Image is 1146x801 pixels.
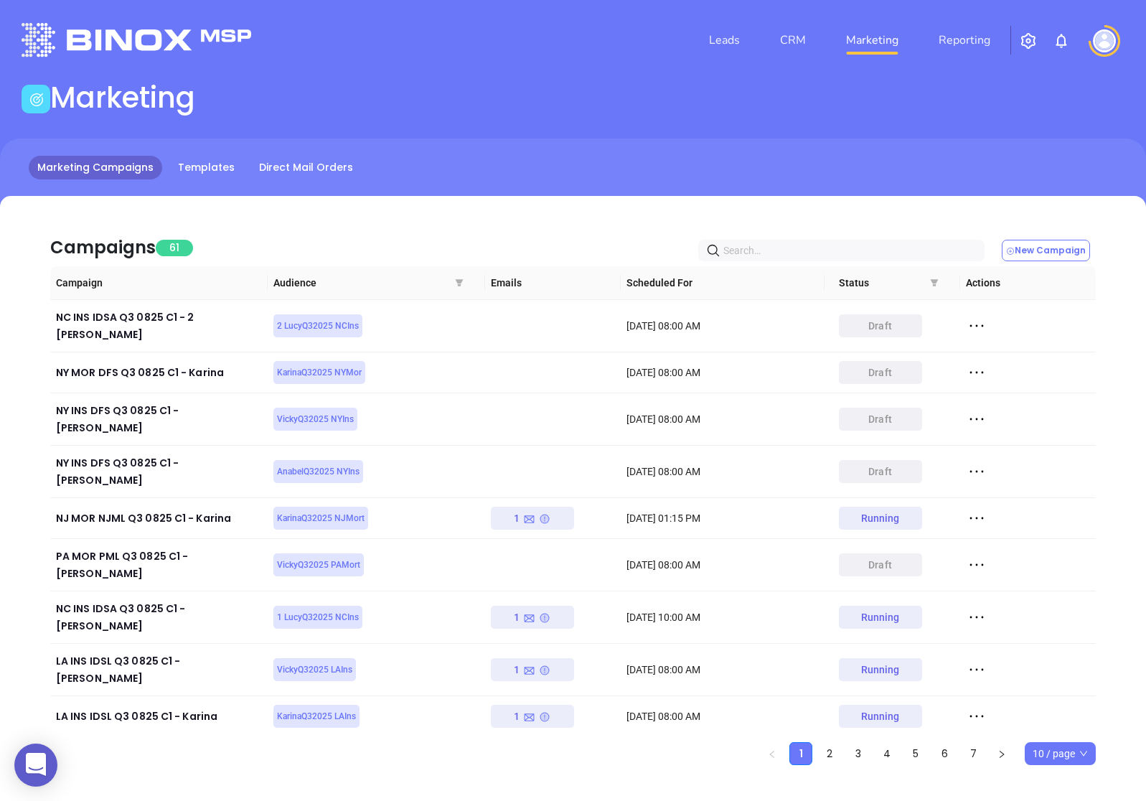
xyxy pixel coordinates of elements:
[934,743,955,764] a: 6
[514,705,550,728] div: 1
[761,742,784,765] button: left
[250,156,362,179] a: Direct Mail Orders
[273,275,479,291] span: Audience
[1053,32,1070,50] img: iconNotification
[930,278,939,287] span: filter
[840,26,904,55] a: Marketing
[514,658,550,681] div: 1
[861,658,900,681] div: Running
[997,750,1006,759] span: right
[626,708,819,724] div: [DATE] 08:00 AM
[723,243,965,258] input: Search…
[1020,32,1037,50] img: iconSetting
[868,408,892,431] div: draft
[156,240,193,256] span: 61
[839,275,954,291] span: Status
[514,507,550,530] div: 1
[56,309,262,343] div: NC INS IDSA Q3 0825 C1 - 2 [PERSON_NAME]
[819,743,840,764] a: 2
[56,510,262,527] div: NJ MOR NJML Q3 0825 C1 - Karina
[50,266,268,300] th: Campaign
[933,742,956,765] li: 6
[761,742,784,765] li: Previous Page
[277,609,359,625] span: 1 LucyQ32025 NCIns
[626,365,819,380] div: [DATE] 08:00 AM
[56,708,262,725] div: LA INS IDSL Q3 0825 C1 - Karina
[861,705,900,728] div: Running
[22,23,251,57] img: logo
[990,742,1013,765] button: right
[169,156,243,179] a: Templates
[703,26,746,55] a: Leads
[50,235,156,261] div: Campaigns
[962,743,984,764] a: 7
[818,742,841,765] li: 2
[455,278,464,287] span: filter
[927,266,941,299] span: filter
[875,742,898,765] li: 4
[1093,29,1116,52] img: user
[847,743,869,764] a: 3
[514,606,550,629] div: 1
[621,266,825,300] th: Scheduled For
[876,743,898,764] a: 4
[861,507,900,530] div: Running
[868,460,892,483] div: draft
[56,454,262,489] div: NY INS DFS Q3 0825 C1 - [PERSON_NAME]
[626,318,819,334] div: [DATE] 08:00 AM
[29,156,162,179] a: Marketing Campaigns
[868,361,892,384] div: draft
[56,402,262,436] div: NY INS DFS Q3 0825 C1 - [PERSON_NAME]
[904,742,927,765] li: 5
[452,266,466,299] span: filter
[847,742,870,765] li: 3
[626,557,819,573] div: [DATE] 08:00 AM
[56,548,262,582] div: PA MOR PML Q3 0825 C1 - [PERSON_NAME]
[933,26,996,55] a: Reporting
[277,464,360,479] span: AnabelQ32025 NYIns
[277,708,356,724] span: KarinaQ32025 LAIns
[56,652,262,687] div: LA INS IDSL Q3 0825 C1 - [PERSON_NAME]
[774,26,812,55] a: CRM
[626,609,819,625] div: [DATE] 10:00 AM
[50,80,195,115] h1: Marketing
[1002,240,1090,261] button: New Campaign
[626,662,819,678] div: [DATE] 08:00 AM
[277,557,360,573] span: VickyQ32025 PAMort
[626,464,819,479] div: [DATE] 08:00 AM
[861,606,900,629] div: Running
[905,743,926,764] a: 5
[626,411,819,427] div: [DATE] 08:00 AM
[789,742,812,765] li: 1
[277,365,362,380] span: KarinaQ32025 NYMor
[962,742,985,765] li: 7
[1025,742,1096,765] div: Page Size
[485,266,621,300] th: Emails
[277,318,359,334] span: 2 LucyQ32025 NCIns
[56,364,262,381] div: NY MOR DFS Q3 0825 C1 - Karina
[277,411,354,427] span: VickyQ32025 NYIns
[990,742,1013,765] li: Next Page
[868,314,892,337] div: draft
[277,510,365,526] span: KarinaQ32025 NJMort
[868,553,892,576] div: draft
[768,750,776,759] span: left
[790,743,812,764] a: 1
[960,266,1096,300] th: Actions
[277,662,352,678] span: VickyQ32025 LAIns
[626,510,819,526] div: [DATE] 01:15 PM
[56,600,262,634] div: NC INS IDSA Q3 0825 C1 - [PERSON_NAME]
[1033,743,1088,764] span: 10 / page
